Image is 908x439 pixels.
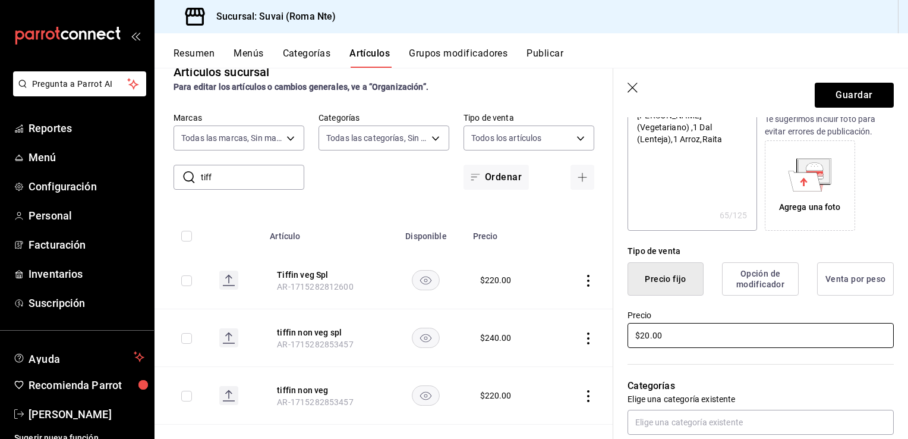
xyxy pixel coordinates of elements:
[480,390,512,402] div: $ 220.00
[628,311,894,319] label: Precio
[174,114,304,122] label: Marcas
[174,48,215,68] button: Resumen
[29,350,129,364] span: Ayuda
[722,262,799,296] button: Opción de modificador
[29,208,144,224] span: Personal
[471,132,542,144] span: Todos los artículos
[174,63,269,81] div: Artículos sucursal
[464,165,529,190] button: Ordenar
[326,132,427,144] span: Todas las categorías, Sin categoría
[412,328,440,348] button: availability-product
[32,78,128,90] span: Pregunta a Parrot AI
[464,114,594,122] label: Tipo de venta
[174,82,428,92] strong: Para editar los artículos o cambios generales, ve a “Organización”.
[412,270,440,290] button: availability-product
[386,214,465,252] th: Disponible
[207,10,336,24] h3: Sucursal: Suvai (Roma Nte)
[628,262,704,296] button: Precio fijo
[234,48,263,68] button: Menús
[319,114,449,122] label: Categorías
[29,120,144,136] span: Reportes
[628,323,894,348] input: $0.00
[720,209,748,221] div: 65 /125
[29,178,144,195] span: Configuración
[815,83,894,108] button: Guardar
[174,48,908,68] div: navigation tabs
[201,165,304,189] input: Buscar artículo
[181,132,282,144] span: Todas las marcas, Sin marca
[526,48,563,68] button: Publicar
[628,245,894,258] div: Tipo de venta
[29,149,144,165] span: Menú
[13,71,146,96] button: Pregunta a Parrot AI
[29,377,144,393] span: Recomienda Parrot
[582,275,594,287] button: actions
[628,410,894,435] input: Elige una categoría existente
[779,201,841,214] div: Agrega una foto
[628,379,894,393] p: Categorías
[277,340,353,349] span: AR-1715282853457
[480,274,512,286] div: $ 220.00
[628,393,894,405] p: Elige una categoría existente
[466,214,550,252] th: Precio
[277,384,372,396] button: edit-product-location
[412,385,440,406] button: availability-product
[277,282,353,291] span: AR-1715282812600
[29,266,144,282] span: Inventarios
[582,333,594,344] button: actions
[29,295,144,311] span: Suscripción
[263,214,386,252] th: Artículo
[409,48,507,68] button: Grupos modificadores
[283,48,331,68] button: Categorías
[277,397,353,407] span: AR-1715282853457
[277,269,372,281] button: edit-product-location
[768,143,852,228] div: Agrega una foto
[29,237,144,253] span: Facturación
[131,31,140,40] button: open_drawer_menu
[480,332,512,344] div: $ 240.00
[29,406,144,422] span: [PERSON_NAME]
[277,327,372,338] button: edit-product-location
[8,86,146,99] a: Pregunta a Parrot AI
[349,48,390,68] button: Artículos
[817,262,894,296] button: Venta por peso
[582,390,594,402] button: actions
